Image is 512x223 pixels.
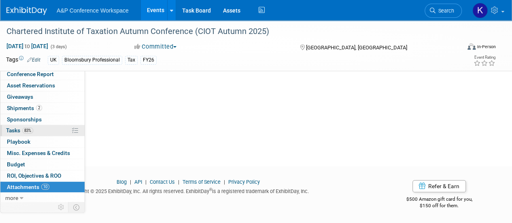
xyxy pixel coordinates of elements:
sup: ® [209,187,212,192]
a: Privacy Policy [228,179,260,185]
td: Toggle Event Tabs [68,202,85,212]
a: Blog [117,179,127,185]
span: | [143,179,149,185]
a: Terms of Service [183,179,221,185]
div: Event Rating [474,55,495,59]
span: [GEOGRAPHIC_DATA], [GEOGRAPHIC_DATA] [306,45,407,51]
span: Search [436,8,454,14]
img: Kate Hunneyball [472,3,488,18]
span: | [176,179,181,185]
div: FY26 [140,56,157,64]
a: Tasks83% [0,125,85,136]
span: 83% [22,127,33,134]
div: Event Format [424,42,496,54]
span: 10 [41,184,49,190]
span: Tasks [6,127,33,134]
a: Contact Us [150,179,175,185]
a: Edit [27,57,40,63]
a: Misc. Expenses & Credits [0,148,85,159]
a: Asset Reservations [0,80,85,91]
span: A&P Conference Workspace [57,7,129,14]
a: Giveaways [0,91,85,102]
span: | [128,179,133,185]
span: Budget [7,161,25,168]
img: ExhibitDay [6,7,47,15]
div: Bloomsbury Professional [62,56,122,64]
span: Sponsorships [7,116,42,123]
span: more [5,195,18,201]
span: (3 days) [50,44,67,49]
a: ROI, Objectives & ROO [0,170,85,181]
a: Search [425,4,462,18]
span: [DATE] [DATE] [6,42,49,50]
a: Budget [0,159,85,170]
span: Attachments [7,184,49,190]
span: to [23,43,31,49]
a: Sponsorships [0,114,85,125]
a: API [134,179,142,185]
img: Format-Inperson.png [467,43,476,50]
span: Conference Report [7,71,54,77]
td: Tags [6,55,40,65]
button: Committed [132,42,180,51]
span: Shipments [7,105,42,111]
span: Giveaways [7,93,33,100]
span: ROI, Objectives & ROO [7,172,61,179]
a: Conference Report [0,69,85,80]
a: Shipments2 [0,103,85,114]
a: more [0,193,85,204]
div: Chartered Institute of Taxation Autumn Conference (CIOT Autumn 2025) [4,24,454,39]
div: In-Person [477,44,496,50]
div: $500 Amazon gift card for you, [382,191,496,209]
div: Tax [125,56,138,64]
span: Asset Reservations [7,82,55,89]
span: 2 [36,105,42,111]
a: Refer & Earn [412,180,466,192]
span: | [222,179,227,185]
span: Misc. Expenses & Credits [7,150,70,156]
td: Personalize Event Tab Strip [54,202,68,212]
a: Playbook [0,136,85,147]
div: UK [48,56,59,64]
div: Copyright © 2025 ExhibitDay, Inc. All rights reserved. ExhibitDay is a registered trademark of Ex... [6,186,370,195]
div: $150 off for them. [382,202,496,209]
span: Playbook [7,138,30,145]
a: Attachments10 [0,182,85,193]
